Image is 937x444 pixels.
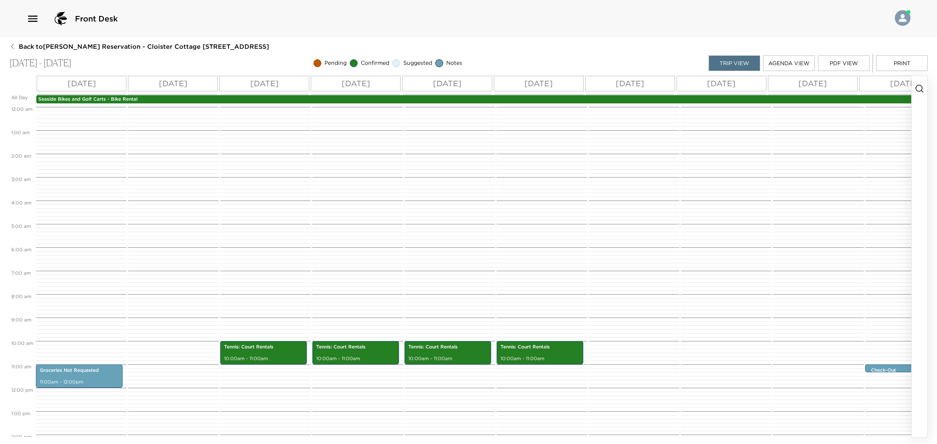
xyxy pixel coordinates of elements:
[408,355,487,362] p: 10:00am - 11:00am
[9,58,71,69] p: [DATE] - [DATE]
[316,355,395,362] p: 10:00am - 11:00am
[763,55,815,71] button: Agenda View
[324,59,347,67] span: Pending
[219,76,309,91] button: [DATE]
[9,410,32,416] span: 1:00 PM
[408,344,487,350] p: Tennis: Court Rentals
[159,78,187,89] p: [DATE]
[9,200,33,206] span: 4:00 AM
[494,76,584,91] button: [DATE]
[9,223,33,229] span: 5:00 AM
[9,176,33,182] span: 3:00 AM
[342,78,370,89] p: [DATE]
[220,341,307,364] div: Tennis: Court Rentals10:00am - 11:00am
[311,76,401,91] button: [DATE]
[312,341,399,364] div: Tennis: Court Rentals10:00am - 11:00am
[616,78,644,89] p: [DATE]
[52,9,70,28] img: logo
[224,355,303,362] p: 10:00am - 11:00am
[40,367,119,374] p: Groceries Not Requested
[768,76,858,91] button: [DATE]
[895,10,910,26] img: User
[316,344,395,350] p: Tennis: Court Rentals
[501,355,579,362] p: 10:00am - 11:00am
[403,59,432,67] span: Suggested
[9,153,33,159] span: 2:00 AM
[404,341,491,364] div: Tennis: Court Rentals10:00am - 11:00am
[9,340,35,346] span: 10:00 AM
[446,59,462,67] span: Notes
[75,13,118,24] span: Front Desk
[890,78,919,89] p: [DATE]
[40,379,119,385] p: 11:00am - 12:00pm
[36,364,123,388] div: Groceries Not Requested11:00am - 12:00pm
[9,270,33,276] span: 7:00 AM
[707,78,736,89] p: [DATE]
[9,387,35,393] span: 12:00 PM
[798,78,827,89] p: [DATE]
[9,293,33,299] span: 8:00 AM
[585,76,675,91] button: [DATE]
[250,78,279,89] p: [DATE]
[9,434,33,440] span: 2:00 PM
[9,106,34,112] span: 12:00 AM
[402,76,492,91] button: [DATE]
[9,317,33,323] span: 9:00 AM
[818,55,869,71] button: PDF View
[361,59,389,67] span: Confirmed
[677,76,766,91] button: [DATE]
[876,55,928,71] button: Print
[9,364,33,369] span: 11:00 AM
[433,78,461,89] p: [DATE]
[497,341,583,364] div: Tennis: Court Rentals10:00am - 11:00am
[37,76,126,91] button: [DATE]
[128,76,218,91] button: [DATE]
[224,344,303,350] p: Tennis: Court Rentals
[501,344,579,350] p: Tennis: Court Rentals
[9,130,32,135] span: 1:00 AM
[9,247,33,252] span: 6:00 AM
[11,94,34,101] p: All Day
[9,42,269,51] button: Back to[PERSON_NAME] Reservation - Cloister Cottage [STREET_ADDRESS]
[524,78,553,89] p: [DATE]
[68,78,96,89] p: [DATE]
[19,42,269,51] span: Back to [PERSON_NAME] Reservation - Cloister Cottage [STREET_ADDRESS]
[709,55,760,71] button: Trip View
